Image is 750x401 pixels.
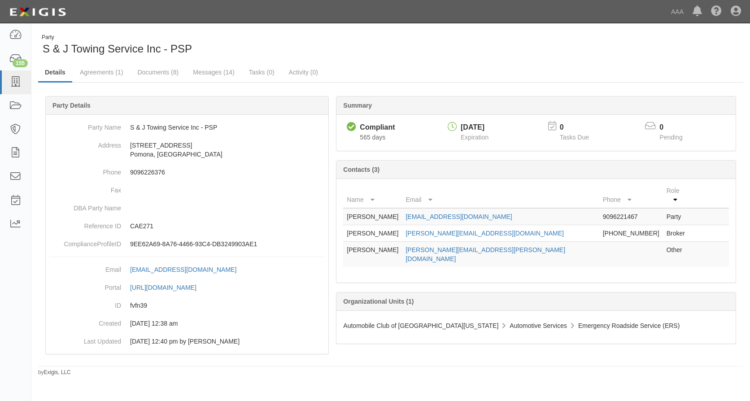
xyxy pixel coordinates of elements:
[38,34,384,57] div: S & J Towing Service Inc - PSP
[406,246,565,262] a: [PERSON_NAME][EMAIL_ADDRESS][PERSON_NAME][DOMAIN_NAME]
[49,235,121,248] dt: ComplianceProfileID
[461,134,488,141] span: Expiration
[49,181,121,195] dt: Fax
[130,240,325,248] p: 9EE62A69-8A76-4466-93C4-DB3249903AE1
[43,43,192,55] span: S & J Towing Service Inc - PSP
[560,122,600,133] p: 0
[343,242,402,267] td: [PERSON_NAME]
[49,163,121,177] dt: Phone
[663,183,693,208] th: Role
[130,266,246,273] a: [EMAIL_ADDRESS][DOMAIN_NAME]
[130,222,325,231] p: CAE271
[663,242,693,267] td: Other
[343,166,379,173] b: Contacts (3)
[347,122,356,132] i: Compliant
[406,230,563,237] a: [PERSON_NAME][EMAIL_ADDRESS][DOMAIN_NAME]
[38,63,72,83] a: Details
[131,63,185,81] a: Documents (8)
[49,296,121,310] dt: ID
[663,208,693,225] td: Party
[49,163,325,181] dd: 9096226376
[667,3,688,21] a: AAA
[52,102,91,109] b: Party Details
[343,298,414,305] b: Organizational Units (1)
[38,369,71,376] small: by
[663,225,693,242] td: Broker
[49,314,121,328] dt: Created
[360,122,395,133] div: Compliant
[49,136,121,150] dt: Address
[711,6,722,17] i: Help Center - Complianz
[510,322,567,329] span: Automotive Services
[599,183,663,208] th: Phone
[461,122,488,133] div: [DATE]
[659,122,693,133] p: 0
[659,134,682,141] span: Pending
[73,63,130,81] a: Agreements (1)
[49,118,121,132] dt: Party Name
[49,136,325,163] dd: [STREET_ADDRESS] Pomona, [GEOGRAPHIC_DATA]
[406,213,512,220] a: [EMAIL_ADDRESS][DOMAIN_NAME]
[186,63,241,81] a: Messages (14)
[49,332,325,350] dd: 03/25/2024 12:40 pm by Benjamin Tully
[343,102,372,109] b: Summary
[343,208,402,225] td: [PERSON_NAME]
[49,118,325,136] dd: S & J Towing Service Inc - PSP
[578,322,680,329] span: Emergency Roadside Service (ERS)
[13,59,28,67] div: 155
[49,217,121,231] dt: Reference ID
[343,225,402,242] td: [PERSON_NAME]
[49,199,121,213] dt: DBA Party Name
[49,261,121,274] dt: Email
[130,284,206,291] a: [URL][DOMAIN_NAME]
[343,322,498,329] span: Automobile Club of [GEOGRAPHIC_DATA][US_STATE]
[402,183,599,208] th: Email
[360,134,385,141] span: Since 02/21/2024
[7,4,69,20] img: logo-5460c22ac91f19d4615b14bd174203de0afe785f0fc80cf4dbbc73dc1793850b.png
[49,314,325,332] dd: 03/10/2023 12:38 am
[130,265,236,274] div: [EMAIL_ADDRESS][DOMAIN_NAME]
[242,63,281,81] a: Tasks (0)
[599,208,663,225] td: 9096221467
[49,332,121,346] dt: Last Updated
[42,34,192,41] div: Party
[49,279,121,292] dt: Portal
[599,225,663,242] td: [PHONE_NUMBER]
[282,63,325,81] a: Activity (0)
[49,296,325,314] dd: fvfn39
[560,134,589,141] span: Tasks Due
[44,369,71,375] a: Exigis, LLC
[343,183,402,208] th: Name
